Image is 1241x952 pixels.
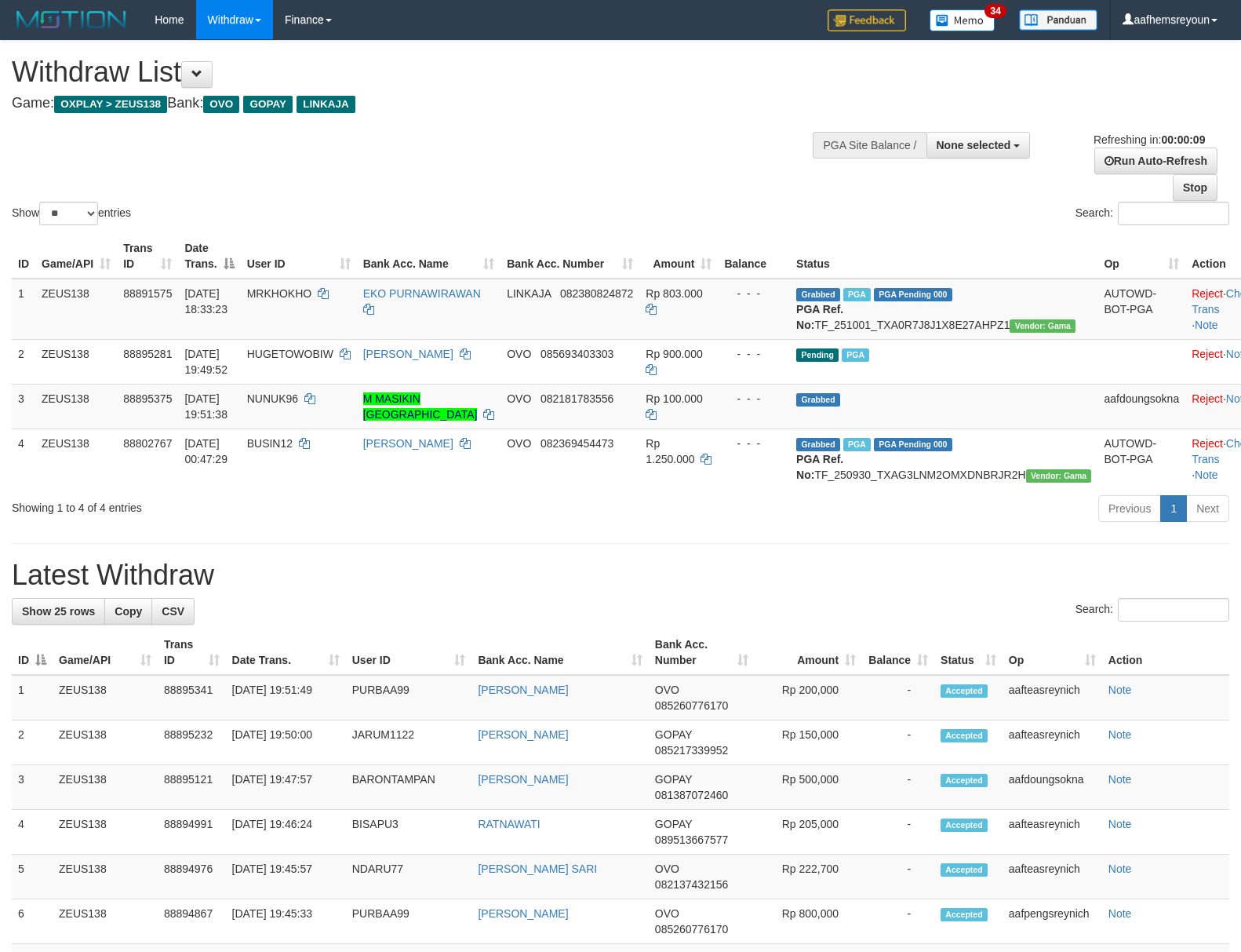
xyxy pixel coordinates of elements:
[12,429,35,489] td: 4
[247,392,298,405] span: NUNUK96
[12,234,35,279] th: ID
[843,288,871,301] span: Marked by aafpengsreynich
[790,234,1097,279] th: Status
[1097,429,1185,489] td: AUTOWD-BOT-PGA
[1094,148,1217,174] a: Run Auto-Refresh
[35,234,117,279] th: Game/API: activate to sort column ascending
[1195,469,1218,481] a: Note
[941,684,988,698] span: Accepted
[184,348,227,376] span: [DATE] 19:49:52
[655,818,692,830] span: GOPAY
[1161,133,1205,146] strong: 00:00:09
[655,789,728,801] span: Copy 081387072460 to clipboard
[123,437,172,450] span: 88802767
[478,728,568,741] a: [PERSON_NAME]
[1003,630,1102,675] th: Op: activate to sort column ascending
[226,855,346,899] td: [DATE] 19:45:57
[1160,495,1187,522] a: 1
[646,437,694,465] span: Rp 1.250.000
[1003,855,1102,899] td: aafteasreynich
[941,819,988,832] span: Accepted
[151,598,195,625] a: CSV
[646,287,702,300] span: Rp 803.000
[796,303,843,331] b: PGA Ref. No:
[540,348,613,360] span: Copy 085693403303 to clipboard
[12,560,1229,591] h1: Latest Withdraw
[184,392,227,421] span: [DATE] 19:51:38
[507,392,531,405] span: OVO
[35,384,117,429] td: ZEUS138
[1010,319,1075,333] span: Vendor URL: https://trx31.1velocity.biz
[1003,899,1102,944] td: aafpengsreynich
[930,9,995,31] img: Button%20Memo.svg
[790,279,1097,340] td: TF_251001_TXA0R7J8J1X8E27AHPZ1
[39,202,98,225] select: Showentries
[813,132,926,159] div: PGA Site Balance /
[718,234,790,279] th: Balance
[226,720,346,765] td: [DATE] 19:50:00
[926,132,1031,159] button: None selected
[507,437,531,450] span: OVO
[984,4,1006,18] span: 34
[655,773,692,786] span: GOPAY
[1108,907,1132,920] a: Note
[12,899,53,944] td: 6
[655,878,728,891] span: Copy 082137432156 to clipboard
[12,720,53,765] td: 2
[12,765,53,810] td: 3
[115,605,142,618] span: Copy
[346,720,472,765] td: JARUM1122
[184,287,227,316] span: [DATE] 18:33:23
[507,287,551,300] span: LINKAJA
[937,139,1011,151] span: None selected
[796,438,840,451] span: Grabbed
[755,675,862,720] td: Rp 200,000
[941,908,988,921] span: Accepted
[53,720,158,765] td: ZEUS138
[755,765,862,810] td: Rp 500,000
[158,810,226,855] td: 88894991
[941,729,988,742] span: Accepted
[1075,202,1229,225] label: Search:
[862,765,934,810] td: -
[790,429,1097,489] td: TF_250930_TXAG3LNM2OMXDNBRJR2H
[1094,133,1205,146] span: Refreshing in:
[724,391,784,407] div: - - -
[12,8,131,31] img: MOTION_logo.png
[12,855,53,899] td: 5
[796,393,840,407] span: Grabbed
[655,684,679,696] span: OVO
[862,720,934,765] td: -
[123,392,172,405] span: 88895375
[53,675,158,720] td: ZEUS138
[1195,319,1218,331] a: Note
[22,605,95,618] span: Show 25 rows
[755,720,862,765] td: Rp 150,000
[158,630,226,675] th: Trans ID: activate to sort column ascending
[796,288,840,301] span: Grabbed
[247,437,293,450] span: BUSIN12
[1097,384,1185,429] td: aafdoungsokna
[241,234,357,279] th: User ID: activate to sort column ascending
[346,675,472,720] td: PURBAA99
[226,810,346,855] td: [DATE] 19:46:24
[655,728,692,741] span: GOPAY
[1192,392,1223,405] a: Reject
[346,630,472,675] th: User ID: activate to sort column ascending
[12,202,131,225] label: Show entries
[1108,863,1132,875] a: Note
[178,234,240,279] th: Date Trans.: activate to sort column descending
[184,437,227,465] span: [DATE] 00:47:29
[862,630,934,675] th: Balance: activate to sort column ascending
[862,675,934,720] td: -
[724,346,784,362] div: - - -
[1192,437,1223,450] a: Reject
[226,630,346,675] th: Date Trans.: activate to sort column ascending
[755,630,862,675] th: Amount: activate to sort column ascending
[1097,279,1185,340] td: AUTOWD-BOT-PGA
[12,810,53,855] td: 4
[655,699,728,712] span: Copy 085260776170 to clipboard
[53,855,158,899] td: ZEUS138
[35,429,117,489] td: ZEUS138
[1108,773,1132,786] a: Note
